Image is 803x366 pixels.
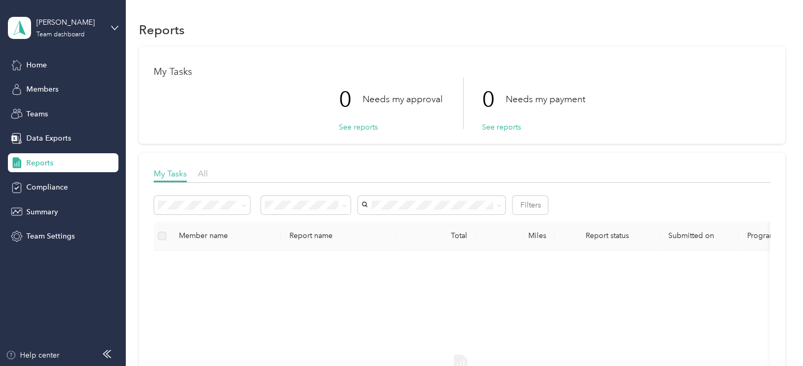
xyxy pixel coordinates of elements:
span: Compliance [26,182,68,193]
span: Teams [26,108,48,120]
div: [PERSON_NAME] [36,17,102,28]
p: Needs my payment [506,93,585,106]
span: My Tasks [154,169,187,179]
div: Member name [179,231,273,240]
p: 0 [482,77,506,122]
button: See reports [482,122,521,133]
h1: Reports [139,24,185,35]
th: Submitted on [660,222,739,251]
span: Members [26,84,58,95]
p: Needs my approval [363,93,443,106]
span: Data Exports [26,133,71,144]
div: Total [405,231,467,240]
th: Report name [281,222,397,251]
div: Miles [484,231,546,240]
button: Filters [513,196,548,214]
span: Report status [563,231,651,240]
button: Help center [6,350,59,361]
span: All [198,169,208,179]
p: 0 [339,77,363,122]
div: Team dashboard [36,32,85,38]
span: Reports [26,157,53,169]
iframe: Everlance-gr Chat Button Frame [744,307,803,366]
button: See reports [339,122,378,133]
span: Team Settings [26,231,75,242]
span: Home [26,60,47,71]
h1: My Tasks [154,66,770,77]
th: Member name [170,222,281,251]
span: Summary [26,206,58,217]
